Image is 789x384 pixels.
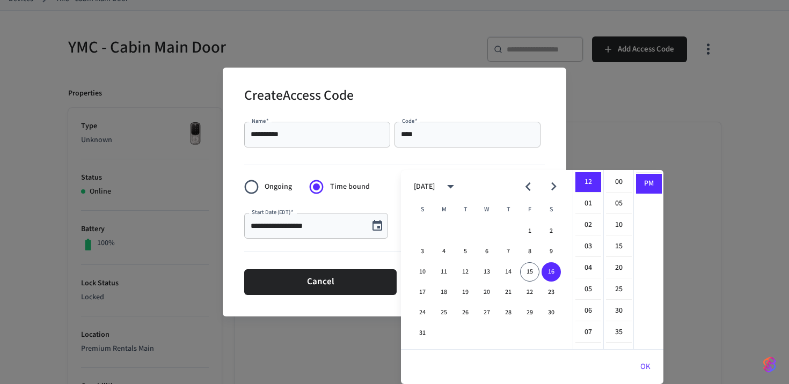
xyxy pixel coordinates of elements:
ul: Select meridiem [633,170,663,349]
span: Ongoing [265,181,292,193]
li: 5 minutes [606,194,632,214]
button: 19 [456,283,475,302]
li: 20 minutes [606,258,632,278]
li: PM [636,174,662,194]
li: 40 minutes [606,344,632,364]
img: SeamLogoGradient.69752ec5.svg [763,356,776,373]
button: 15 [520,262,539,282]
button: 7 [499,242,518,261]
span: Sunday [413,199,432,220]
button: 28 [499,303,518,322]
button: 17 [413,283,432,302]
button: 11 [434,262,454,282]
li: 6 hours [575,301,601,321]
label: Start Date (EDT) [252,208,293,216]
li: 30 minutes [606,301,632,321]
span: Thursday [499,199,518,220]
button: 5 [456,242,475,261]
span: Friday [520,199,539,220]
li: 25 minutes [606,279,632,300]
li: 8 hours [575,344,601,364]
button: 6 [477,242,496,261]
li: 3 hours [575,237,601,257]
button: 25 [434,303,454,322]
button: 24 [413,303,432,322]
button: 23 [542,283,561,302]
button: 31 [413,323,432,343]
button: 16 [542,262,561,282]
li: 12 hours [575,172,601,193]
label: Name [252,117,269,125]
button: 27 [477,303,496,322]
span: Wednesday [477,199,496,220]
button: 3 [413,242,432,261]
button: 21 [499,283,518,302]
li: 1 hours [575,194,601,214]
div: [DATE] [414,181,435,193]
button: Next month [541,174,566,199]
li: 15 minutes [606,237,632,257]
li: 35 minutes [606,322,632,343]
button: 1 [520,221,539,241]
li: 10 minutes [606,215,632,235]
button: Cancel [244,269,397,295]
button: 13 [477,262,496,282]
button: 14 [499,262,518,282]
span: Saturday [542,199,561,220]
span: Tuesday [456,199,475,220]
button: 10 [413,262,432,282]
ul: Select hours [573,170,603,349]
h2: Create Access Code [244,80,354,113]
li: 0 minutes [606,172,632,193]
label: Code [402,117,418,125]
button: 22 [520,283,539,302]
li: 2 hours [575,215,601,235]
li: 7 hours [575,322,601,343]
button: 26 [456,303,475,322]
li: 5 hours [575,279,601,300]
button: calendar view is open, switch to year view [438,174,463,199]
button: OK [627,354,663,380]
button: 20 [477,283,496,302]
button: 9 [542,242,561,261]
span: Time bound [330,181,370,193]
button: 4 [434,242,454,261]
button: 30 [542,303,561,322]
ul: Select minutes [603,170,633,349]
li: 4 hours [575,258,601,278]
button: 18 [434,283,454,302]
button: 12 [456,262,475,282]
span: Monday [434,199,454,220]
button: Previous month [515,174,540,199]
button: 29 [520,303,539,322]
button: Choose date, selected date is Aug 15, 2025 [367,215,388,237]
button: 2 [542,221,561,241]
button: 8 [520,242,539,261]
